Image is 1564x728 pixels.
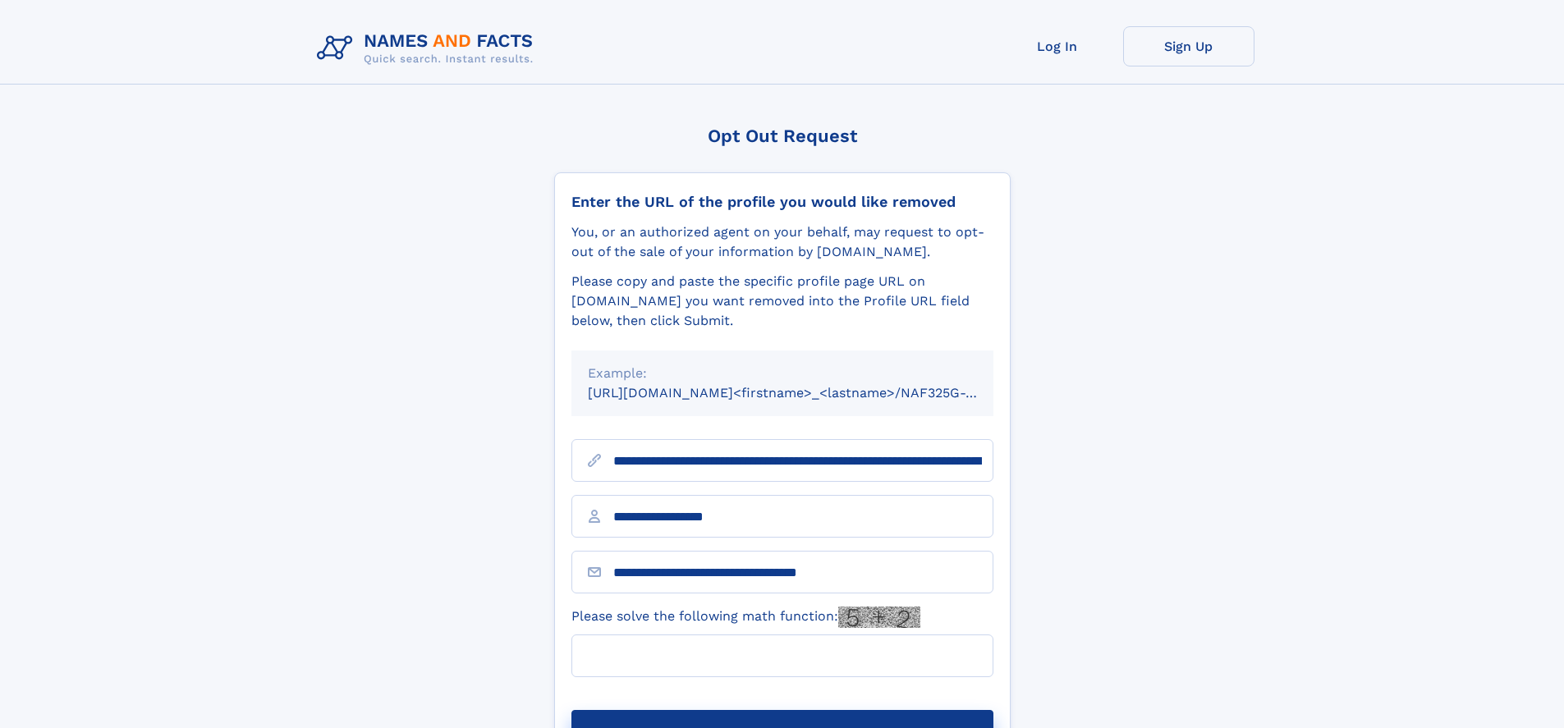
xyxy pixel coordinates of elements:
[571,272,993,331] div: Please copy and paste the specific profile page URL on [DOMAIN_NAME] you want removed into the Pr...
[554,126,1011,146] div: Opt Out Request
[310,26,547,71] img: Logo Names and Facts
[588,364,977,383] div: Example:
[1123,26,1254,66] a: Sign Up
[571,607,920,628] label: Please solve the following math function:
[588,385,1025,401] small: [URL][DOMAIN_NAME]<firstname>_<lastname>/NAF325G-xxxxxxxx
[571,222,993,262] div: You, or an authorized agent on your behalf, may request to opt-out of the sale of your informatio...
[571,193,993,211] div: Enter the URL of the profile you would like removed
[992,26,1123,66] a: Log In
